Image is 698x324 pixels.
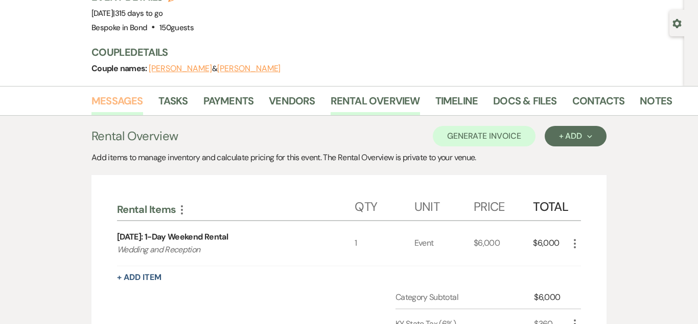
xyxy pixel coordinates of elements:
h3: Rental Overview [91,127,178,145]
button: [PERSON_NAME] [149,64,212,73]
button: Open lead details [672,18,682,28]
div: Event [414,221,474,266]
div: Add items to manage inventory and calculate pricing for this event. The Rental Overview is privat... [91,152,607,164]
h3: Couple Details [91,45,664,59]
span: | [113,8,162,18]
a: Tasks [158,93,188,115]
div: Rental Items [117,203,355,216]
div: $6,000 [474,221,533,266]
div: + Add [559,132,592,140]
div: $6,000 [534,291,569,304]
span: Bespoke in Bond [91,23,147,33]
button: [PERSON_NAME] [217,64,281,73]
a: Docs & Files [493,93,556,115]
p: Wedding and Reception [117,243,331,256]
a: Vendors [269,93,315,115]
a: Rental Overview [331,93,420,115]
div: Unit [414,189,474,220]
div: Qty [355,189,414,220]
div: $6,000 [533,221,569,266]
span: [DATE] [91,8,163,18]
div: [DATE]: 1-Day Weekend Rental [117,231,228,243]
a: Contacts [572,93,625,115]
a: Notes [640,93,672,115]
div: Price [474,189,533,220]
button: + Add Item [117,273,161,282]
div: 1 [355,221,414,266]
button: Generate Invoice [433,126,536,146]
a: Messages [91,93,143,115]
button: + Add [545,126,607,146]
a: Timeline [435,93,478,115]
a: Payments [203,93,254,115]
span: 150 guests [159,23,194,33]
div: Category Subtotal [395,291,534,304]
span: 315 days to go [115,8,163,18]
span: Couple names: [91,63,149,74]
div: Total [533,189,569,220]
span: & [149,63,281,74]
